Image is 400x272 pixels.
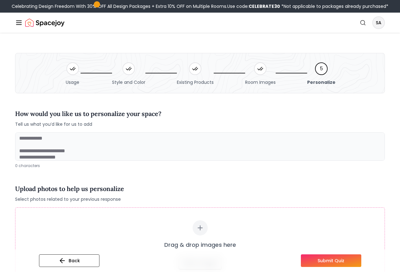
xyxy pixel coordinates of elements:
[301,254,361,267] button: Submit Quiz
[372,16,385,29] button: SA
[15,109,161,119] h4: How would you like us to personalize your space?
[112,79,145,85] span: Style and Color
[12,3,388,9] div: Celebrating Design Freedom With 30% OFF All Design Packages + Extra 10% OFF on Multiple Rooms.
[25,16,65,29] a: Spacejoy
[373,17,384,28] span: SA
[164,240,236,249] p: Drag & drop images here
[15,13,385,33] nav: Global
[25,16,65,29] img: Spacejoy Logo
[315,62,328,75] div: 5
[15,163,385,168] div: 0 characters
[39,254,99,267] button: Back
[66,79,79,85] span: Usage
[249,3,280,9] b: CELEBRATE30
[177,79,214,85] span: Existing Products
[15,184,124,194] h4: Upload photos to help us personalize
[307,79,335,85] span: Personalize
[227,3,280,9] span: Use code:
[280,3,388,9] span: *Not applicable to packages already purchased*
[245,79,276,85] span: Room Images
[15,196,124,202] span: Select photos related to your previous response
[15,121,161,127] span: Tell us what you’d like for us to add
